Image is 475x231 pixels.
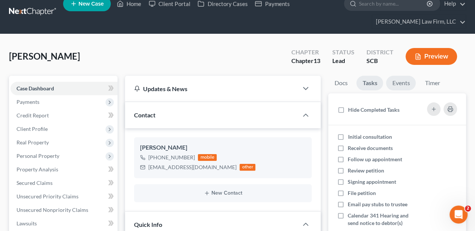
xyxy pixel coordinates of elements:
[332,57,354,65] div: Lead
[17,126,48,132] span: Client Profile
[240,164,255,171] div: other
[386,76,416,90] a: Events
[140,143,306,152] div: [PERSON_NAME]
[11,203,118,217] a: Unsecured Nonpriority Claims
[198,154,217,161] div: mobile
[419,76,446,90] a: Timer
[11,109,118,122] a: Credit Report
[11,190,118,203] a: Unsecured Priority Claims
[348,156,402,162] span: Follow up appointment
[449,205,467,223] iframe: Intercom live chat
[134,111,155,118] span: Contact
[78,1,104,7] span: New Case
[17,85,54,91] span: Case Dashboard
[11,163,118,176] a: Property Analysis
[17,207,88,213] span: Unsecured Nonpriority Claims
[148,163,237,171] div: [EMAIL_ADDRESS][DOMAIN_NAME]
[348,212,409,226] span: Calendar 341 Hearing and send notice to debtor(s)
[17,220,37,226] span: Lawsuits
[140,190,306,196] button: New Contact
[348,178,396,185] span: Signing appointment
[148,154,195,161] div: [PHONE_NUMBER]
[348,167,384,174] span: Review petition
[366,57,394,65] div: SCB
[17,139,49,145] span: Real Property
[465,205,471,211] span: 2
[314,57,320,64] span: 13
[366,48,394,57] div: District
[11,82,118,95] a: Case Dashboard
[17,112,49,118] span: Credit Report
[17,180,53,186] span: Secured Claims
[406,48,457,65] button: Preview
[328,76,353,90] a: Docs
[348,145,393,151] span: Receive documents
[291,57,320,65] div: Chapter
[134,221,162,228] span: Quick Info
[17,166,58,172] span: Property Analysis
[11,176,118,190] a: Secured Claims
[348,190,376,196] span: File petition
[291,48,320,57] div: Chapter
[134,85,289,93] div: Updates & News
[11,217,118,230] a: Lawsuits
[17,153,59,159] span: Personal Property
[332,48,354,57] div: Status
[17,193,78,199] span: Unsecured Priority Claims
[9,51,80,61] span: [PERSON_NAME]
[348,201,407,207] span: Email pay stubs to trustee
[356,76,383,90] a: Tasks
[348,133,392,140] span: Initial consultation
[17,99,39,105] span: Payments
[372,15,466,28] a: [PERSON_NAME] Law Firm, LLC
[348,106,399,113] span: Hide Completed Tasks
